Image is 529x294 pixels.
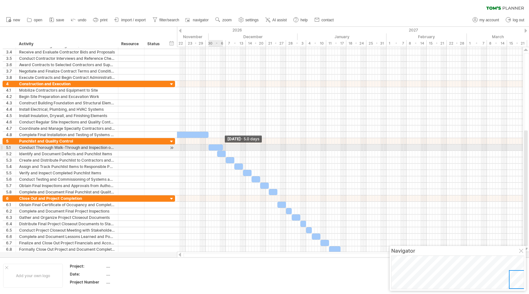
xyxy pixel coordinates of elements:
[6,227,16,233] div: 6.5
[19,234,115,240] div: Complete and Document Lessons Learned and Post-Project Review
[487,40,507,47] div: 8 - 14
[6,125,16,131] div: 4.7
[19,246,115,252] div: Formally Close Out Project and Document Completion
[6,87,16,93] div: 4.1
[70,279,105,285] div: Project Number
[6,74,16,80] div: 3.8
[6,170,16,176] div: 5.5
[92,16,109,24] a: print
[34,18,42,22] span: open
[19,74,115,80] div: Execute Contracts and Begin Contract Administration
[121,41,141,47] div: Resource
[6,189,16,195] div: 5.8
[6,55,16,61] div: 3.5
[19,183,115,189] div: Obtain Final Inspections and Approvals from Authorities
[169,144,175,151] div: scroll to activity
[298,33,386,40] div: January 2027
[6,176,16,182] div: 5.6
[6,68,16,74] div: 3.7
[513,18,524,22] span: log out
[6,138,16,144] div: 5
[386,40,407,47] div: 1 - 7
[19,221,115,227] div: Distribute Final Project Closeout Documents to Stakeholders
[504,16,526,24] a: log out
[19,157,115,163] div: Create and Distribute Punchlist to Contractors and Subcontractors
[6,183,16,189] div: 5.7
[106,271,160,277] div: ....
[272,18,287,22] span: AI assist
[19,176,115,182] div: Conduct Testing and Commissioning of Systems and Equipment
[467,40,487,47] div: 1 - 7
[70,271,105,277] div: Date:
[209,33,298,40] div: December 2026
[6,49,16,55] div: 3.4
[222,18,231,22] span: zoom
[113,16,148,24] a: import / export
[19,87,115,93] div: Mobilize Contractors and Equipment to Site
[159,18,179,22] span: filter/search
[100,18,107,22] span: print
[19,125,115,131] div: Coordinate and Manage Specialty Contractors and Subcontractors
[6,151,16,157] div: 5.2
[6,195,16,201] div: 6
[147,41,161,47] div: Status
[321,18,334,22] span: contact
[193,18,209,22] span: navigator
[447,40,467,47] div: 22 - 28
[6,106,16,112] div: 4.4
[6,234,16,240] div: 6.6
[19,138,115,144] div: Punchlist and Quality Control
[6,100,16,106] div: 4.3
[6,164,16,170] div: 5.4
[19,189,115,195] div: Complete and Document Final Punchlist and Quality Control Activities
[19,202,115,208] div: Obtain Final Certificate of Occupancy and Completion
[246,40,266,47] div: 14 - 20
[264,16,289,24] a: AI assist
[69,16,88,24] a: undo
[19,227,115,233] div: Conduct Project Closeout Meeting with Stakeholders
[19,240,115,246] div: Finalize and Close Out Project Financials and Accounting
[19,113,115,119] div: Install Insulation, Drywall, and Finishing Elements
[206,40,226,47] div: 30 - 6
[246,18,259,22] span: settings
[6,214,16,220] div: 6.3
[480,18,499,22] span: my account
[19,208,115,214] div: Complete and Document Final Project Inspections
[19,55,115,61] div: Conduct Contractor Interviews and Reference Checks
[366,40,386,47] div: 25 - 31
[25,16,44,24] a: open
[19,170,115,176] div: Verify and Inspect Completed Punchlist Items
[286,40,306,47] div: 28 - 3
[6,202,16,208] div: 6.1
[78,18,86,22] span: undo
[6,113,16,119] div: 4.5
[237,16,261,24] a: settings
[427,40,447,47] div: 15 - 21
[6,221,16,227] div: 6.4
[19,151,115,157] div: Identify and Document Defects and Punchlist Items
[6,208,16,214] div: 6.2
[6,157,16,163] div: 5.3
[56,18,64,22] span: save
[4,16,22,24] a: new
[186,40,206,47] div: 23 - 29
[19,94,115,100] div: Begin Site Preparation and Excavation Work
[225,136,262,143] div: [DATE]
[266,40,286,47] div: 21 - 27
[151,16,181,24] a: filter/search
[407,40,427,47] div: 8 - 14
[70,263,105,269] div: Project:
[19,68,115,74] div: Negotiate and Finalize Contract Terms and Conditions
[346,40,366,47] div: 18 - 24
[19,106,115,112] div: Install Electrical, Plumbing, and HVAC Systems
[13,18,20,22] span: new
[106,263,160,269] div: ....
[19,132,115,138] div: Complete Final Installation and Testing of Systems and Components
[106,279,160,285] div: ....
[6,81,16,87] div: 4
[19,100,115,106] div: Construct Building Foundation and Structural Elements
[6,240,16,246] div: 6.7
[306,40,326,47] div: 4 - 10
[6,62,16,68] div: 3.6
[19,144,115,150] div: Conduct Thorough Walk-Through and Inspection of Site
